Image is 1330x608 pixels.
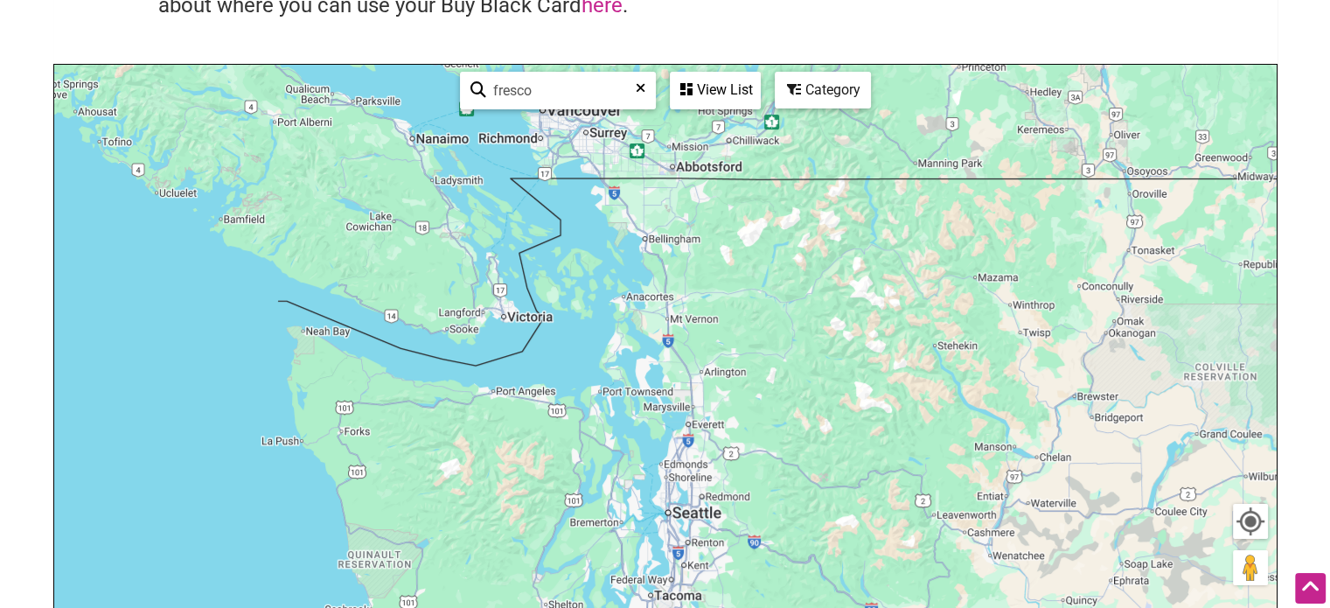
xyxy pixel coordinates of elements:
[672,73,759,107] div: View List
[775,72,871,108] div: Filter by category
[1295,573,1326,604] div: Scroll Back to Top
[1233,504,1268,539] button: Your Location
[460,72,656,109] div: Type to search and filter
[670,72,761,109] div: See a list of the visible businesses
[1233,550,1268,585] button: Drag Pegman onto the map to open Street View
[486,73,644,108] input: Type to find and filter...
[776,73,869,107] div: Category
